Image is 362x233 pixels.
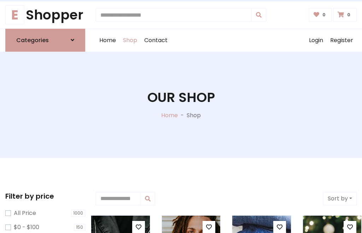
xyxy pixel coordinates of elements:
[187,111,201,120] p: Shop
[16,37,49,44] h6: Categories
[5,7,85,23] a: EShopper
[141,29,171,52] a: Contact
[333,8,357,22] a: 0
[305,29,327,52] a: Login
[14,223,39,232] label: $0 - $100
[96,29,119,52] a: Home
[71,210,85,217] span: 1000
[327,29,357,52] a: Register
[5,7,85,23] h1: Shopper
[5,29,85,52] a: Categories
[74,224,85,231] span: 150
[5,192,85,200] h5: Filter by price
[178,111,187,120] p: -
[147,90,215,106] h1: Our Shop
[323,192,357,205] button: Sort by
[14,209,36,217] label: All Price
[119,29,141,52] a: Shop
[321,12,327,18] span: 0
[345,12,352,18] span: 0
[161,111,178,119] a: Home
[309,8,332,22] a: 0
[5,5,24,24] span: E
